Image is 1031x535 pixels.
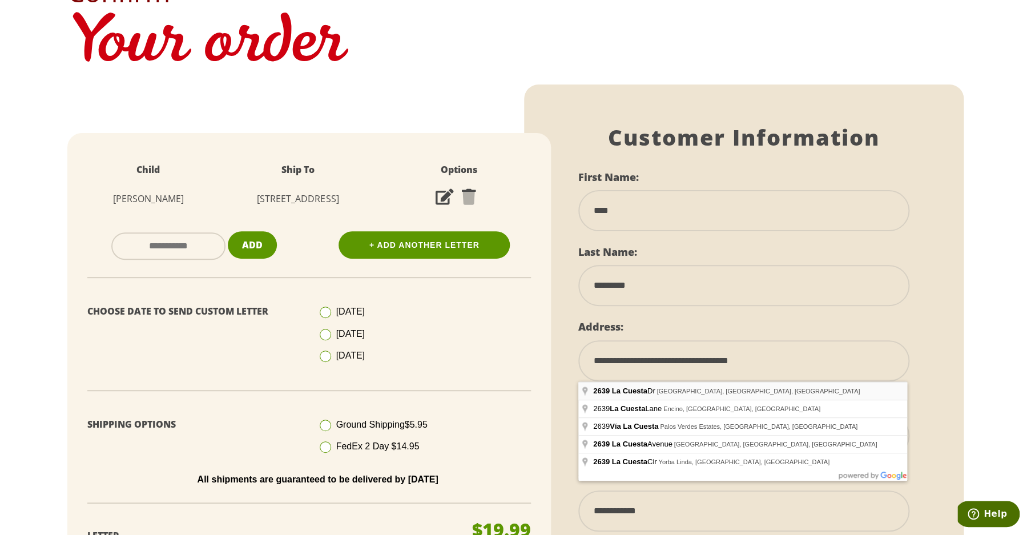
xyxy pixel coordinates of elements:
label: First Name: [578,170,639,184]
th: Child [79,156,218,184]
span: $5.95 [405,420,428,429]
label: Address: [578,320,623,333]
a: + Add Another Letter [339,231,510,259]
span: [DATE] [336,351,365,360]
span: La Cuesta [610,404,645,413]
span: [DATE] [336,307,365,316]
p: Shipping Options [87,416,301,433]
span: 2639 [593,387,610,395]
span: Add [242,239,263,251]
h1: Your order [67,6,964,85]
span: La Cuesta [612,387,647,395]
span: [GEOGRAPHIC_DATA], [GEOGRAPHIC_DATA], [GEOGRAPHIC_DATA] [674,441,877,448]
td: [STREET_ADDRESS] [218,184,378,214]
button: Add [228,231,277,259]
span: Palos Verdes Estates, [GEOGRAPHIC_DATA], [GEOGRAPHIC_DATA] [660,423,857,430]
span: Ground Shipping [336,420,428,429]
span: FedEx 2 Day $14.95 [336,441,420,451]
span: 2639 [593,440,610,448]
th: Ship To [218,156,378,184]
span: Encino, [GEOGRAPHIC_DATA], [GEOGRAPHIC_DATA] [663,405,820,412]
span: Yorba Linda, [GEOGRAPHIC_DATA], [GEOGRAPHIC_DATA] [658,458,829,465]
p: Choose Date To Send Custom Letter [87,303,301,320]
span: 2639 [593,422,660,431]
span: Dr [593,387,657,395]
span: La Cuesta [612,440,647,448]
span: 2639 La Cuesta [593,457,647,466]
span: [DATE] [336,329,365,339]
span: [GEOGRAPHIC_DATA], [GEOGRAPHIC_DATA], [GEOGRAPHIC_DATA] [657,388,860,395]
iframe: Opens a widget where you can find more information [957,501,1020,529]
td: [PERSON_NAME] [79,184,218,214]
th: Options [378,156,539,184]
span: 2639 Lane [593,404,663,413]
span: Cir [593,457,658,466]
p: All shipments are guaranteed to be delivered by [DATE] [96,474,539,485]
label: Last Name: [578,245,637,259]
span: Avenue [593,440,674,448]
h1: Customer Information [578,124,909,151]
span: Vía La Cuesta [610,422,658,431]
